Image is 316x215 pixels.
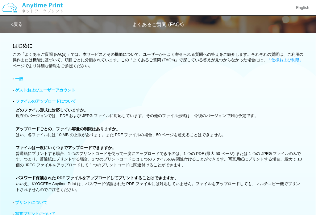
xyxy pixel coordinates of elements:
[16,107,303,119] p: 現在のバージョンでは、PDF および JEPG ファイルに対応しています。その他のファイル形式は、今後のバージョンで対応予定です。
[132,22,184,27] span: よくあるご質問 (FAQs)
[11,22,23,27] a: 戻る
[16,175,303,193] p: いいえ、KYOCERA Anytime Print は、パスワード保護された PDF ファイルには対応していません。ファイルをアップロードしても、マルチコピー機でプリントされませんのでご注意ください。
[267,58,303,62] a: 「仕様および制限」
[16,108,88,112] b: どのファイル形式に対応していますか。
[16,176,178,180] b: パスワード保護された PDF ファイルをアップロードしてプリントすることはできますか。
[16,126,303,138] p: はい、各ファイルには 10 MB の上限があります。また PDF ファイルの場合、50 ページを超えることはできません。
[16,127,120,131] b: アップロードごとの、ファイル容量の制限はありますか。
[15,200,47,205] a: プリントについて
[16,99,76,103] a: ファイルのアップロードについて
[13,52,303,69] div: この「よくあるご質問 (FAQs)」では、本サービスとその機能について、ユーザーからよく寄せられる質問への答えをご紹介します。それぞれの質問は、ご利用の操作または機能に基づいて、項目ごとに分類さ...
[15,76,23,81] a: 一般
[16,145,116,150] b: ファイルは一度にいくつまでアップロードできますか。
[16,145,303,168] p: 普通紙にプリントする場合、1 つのプリントコードを使って一度にアップロードできるのは、1 つの PDF (最大 50 ページ) または 1 つの JPEG ファイルのみです。つまり、普通紙にプリ...
[15,88,75,92] a: ゲストおよびユーザーアカウント
[13,43,303,49] h3: はじめに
